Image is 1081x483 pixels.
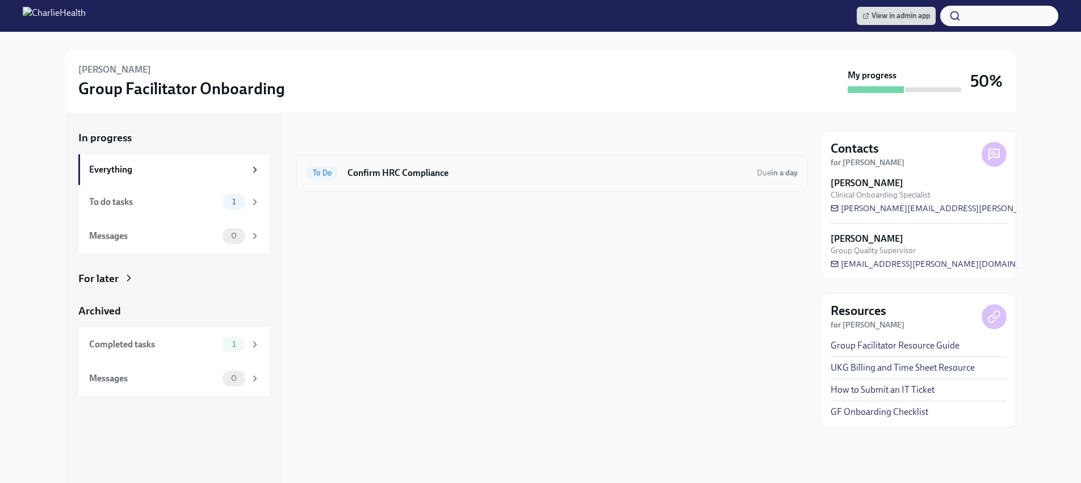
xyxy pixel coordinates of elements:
strong: [PERSON_NAME] [831,233,903,245]
h4: Contacts [831,140,879,157]
a: GF Onboarding Checklist [831,406,928,418]
div: Everything [89,163,245,176]
span: Due [757,168,798,178]
span: 0 [224,374,244,383]
h6: [PERSON_NAME] [78,64,151,76]
h3: Group Facilitator Onboarding [78,78,285,99]
h3: 50% [970,71,1003,91]
a: To do tasks1 [78,185,269,219]
span: View in admin app [862,10,930,22]
div: Completed tasks [89,338,218,351]
a: In progress [78,131,269,145]
strong: [PERSON_NAME] [831,177,903,190]
strong: for [PERSON_NAME] [831,320,904,330]
h4: Resources [831,303,886,320]
strong: in a day [771,168,798,178]
a: For later [78,271,269,286]
strong: for [PERSON_NAME] [831,158,904,167]
span: 1 [225,340,242,348]
a: Messages0 [78,219,269,253]
div: In progress [296,131,350,145]
span: To Do [306,169,338,177]
a: Group Facilitator Resource Guide [831,339,960,352]
span: 0 [224,232,244,240]
strong: My progress [848,69,896,82]
span: September 21st, 2025 13:36 [757,167,798,178]
a: How to Submit an IT Ticket [831,384,935,396]
span: Clinical Onboarding Specialist [831,190,931,200]
a: Archived [78,304,269,318]
span: Group Quality Supervisor [831,245,916,256]
div: For later [78,271,119,286]
a: Everything [78,154,269,185]
a: Completed tasks1 [78,327,269,362]
a: Messages0 [78,362,269,396]
img: CharlieHealth [23,7,86,25]
div: Messages [89,372,218,385]
a: To DoConfirm HRC ComplianceDuein a day [306,164,798,182]
span: 1 [225,198,242,206]
a: UKG Billing and Time Sheet Resource [831,362,975,374]
div: To do tasks [89,196,218,208]
h6: Confirm HRC Compliance [347,167,748,179]
a: View in admin app [857,7,936,25]
div: Messages [89,230,218,242]
a: [EMAIL_ADDRESS][PERSON_NAME][DOMAIN_NAME] [831,258,1048,270]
